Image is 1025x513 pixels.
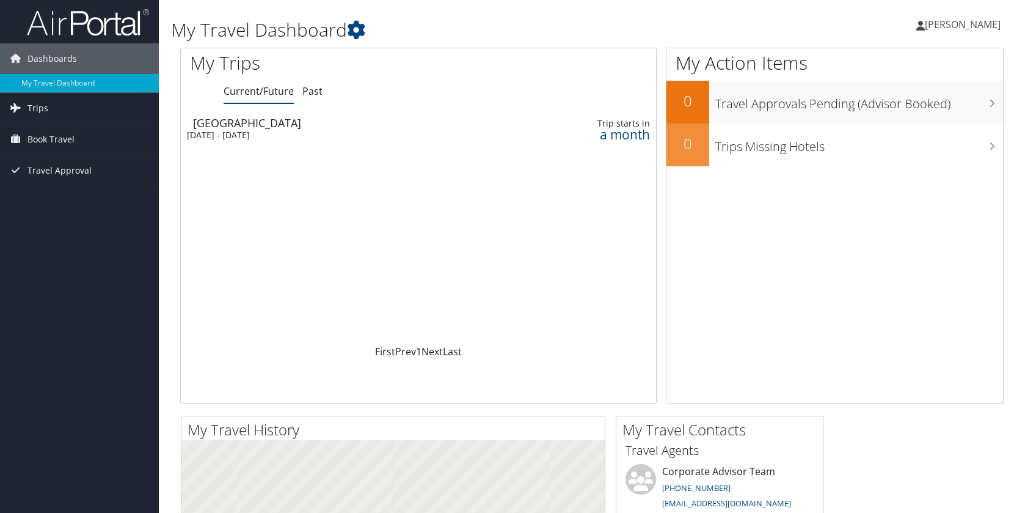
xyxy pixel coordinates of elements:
div: [DATE] - [DATE] [187,130,478,141]
img: airportal-logo.png [27,8,149,37]
h1: My Trips [190,50,449,76]
span: [PERSON_NAME] [925,18,1001,31]
span: Book Travel [27,124,75,155]
a: Last [443,345,462,358]
h2: 0 [666,90,709,111]
h2: My Travel Contacts [622,419,823,440]
a: Prev [395,345,416,358]
a: 1 [416,345,421,358]
span: Dashboards [27,43,77,74]
h1: My Travel Dashboard [171,17,732,43]
a: First [375,345,395,358]
a: [PHONE_NUMBER] [662,482,731,493]
span: Travel Approval [27,155,92,186]
div: Trip starts in [541,118,650,129]
h2: 0 [666,133,709,154]
a: 0Trips Missing Hotels [666,124,1003,166]
div: [GEOGRAPHIC_DATA] [193,117,484,128]
h3: Travel Agents [626,442,814,459]
a: [PERSON_NAME] [916,6,1013,43]
a: Past [302,84,323,98]
a: [EMAIL_ADDRESS][DOMAIN_NAME] [662,498,791,509]
h1: My Action Items [666,50,1003,76]
a: 0Travel Approvals Pending (Advisor Booked) [666,81,1003,124]
h3: Trips Missing Hotels [715,132,1003,155]
span: Trips [27,93,48,124]
div: a month [541,129,650,140]
a: Next [421,345,443,358]
h2: My Travel History [188,419,605,440]
h3: Travel Approvals Pending (Advisor Booked) [715,89,1003,113]
a: Current/Future [224,84,294,98]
